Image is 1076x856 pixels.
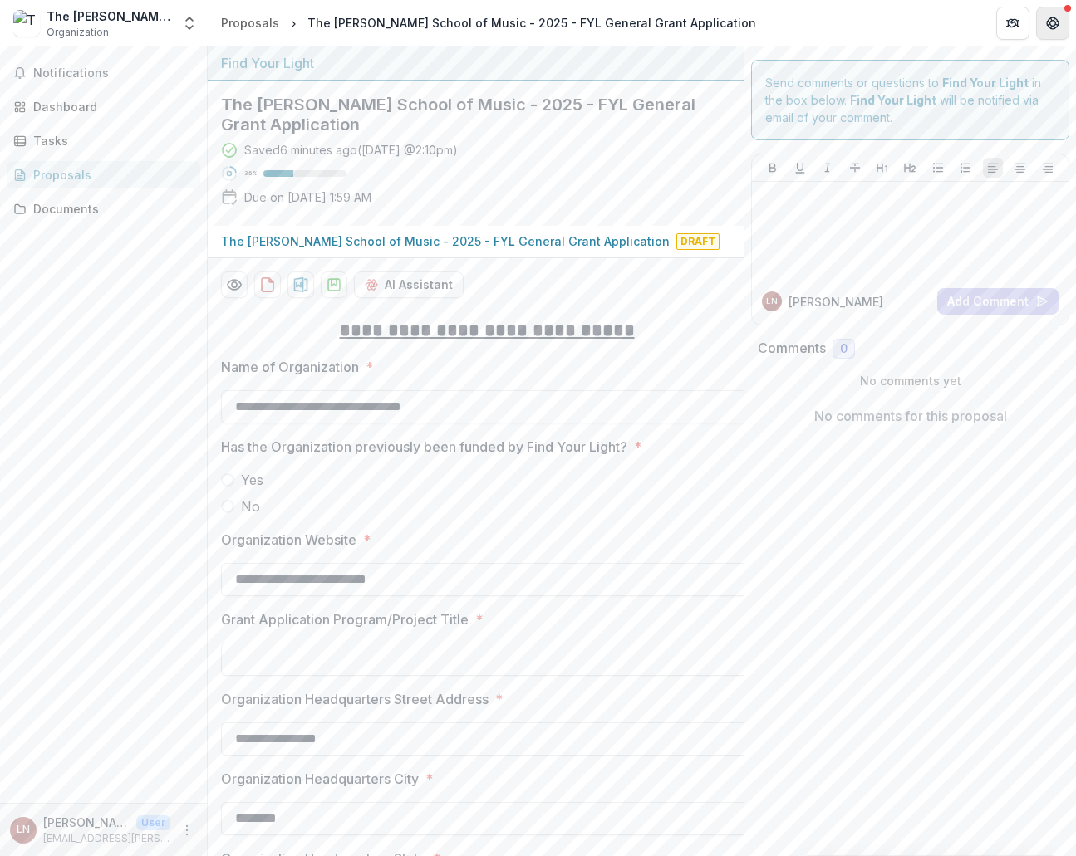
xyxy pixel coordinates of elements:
button: Underline [790,158,810,178]
div: Lauren Noble [17,824,30,835]
button: download-proposal [287,271,314,298]
button: Strike [845,158,865,178]
div: Saved 6 minutes ago ( [DATE] @ 2:10pm ) [244,141,458,159]
div: The [PERSON_NAME] School of Music - 2025 - FYL General Grant Application [307,14,756,32]
p: Organization Headquarters Street Address [221,689,489,709]
button: download-proposal [254,271,281,298]
button: Get Help [1036,7,1069,40]
button: download-proposal [321,271,347,298]
p: Grant Application Program/Project Title [221,609,469,629]
span: Yes [241,470,263,490]
button: Open entity switcher [178,7,201,40]
button: More [177,820,197,840]
a: Tasks [7,127,200,154]
button: Preview 6b1c3c8d-15e9-46c9-9f3e-035ee00e5159-0.pdf [221,271,248,298]
button: Align Right [1038,158,1058,178]
h2: The [PERSON_NAME] School of Music - 2025 - FYL General Grant Application [221,95,704,135]
a: Proposals [7,161,200,188]
button: AI Assistant [354,271,464,298]
span: Organization [47,25,109,40]
button: Heading 1 [872,158,892,178]
span: No [241,496,260,516]
strong: Find Your Light [850,93,936,107]
div: Find Your Light [221,53,730,73]
p: No comments yet [758,372,1063,389]
div: Proposals [33,166,187,183]
strong: Find Your Light [942,76,1029,90]
img: The Diller-Quaile School of Music [13,10,40,37]
a: Proposals [214,11,286,35]
button: Align Left [983,158,1003,178]
button: Align Center [1010,158,1030,178]
button: Bold [763,158,783,178]
button: Bullet List [928,158,948,178]
p: The [PERSON_NAME] School of Music - 2025 - FYL General Grant Application [221,232,670,250]
span: Notifications [33,66,194,81]
p: Due on [DATE] 1:59 AM [244,188,371,206]
div: Proposals [221,14,279,32]
span: Draft [676,233,720,250]
p: [PERSON_NAME] [789,293,883,311]
a: Dashboard [7,93,200,120]
nav: breadcrumb [214,11,763,35]
button: Ordered List [956,158,975,178]
p: Name of Organization [221,357,359,377]
span: 0 [840,342,848,356]
div: Send comments or questions to in the box below. will be notified via email of your comment. [751,60,1069,140]
p: [EMAIL_ADDRESS][PERSON_NAME][DOMAIN_NAME] [43,831,170,846]
div: Documents [33,200,187,218]
button: Add Comment [937,288,1059,315]
p: 36 % [244,168,257,179]
div: Lauren Noble [766,297,778,306]
button: Partners [996,7,1029,40]
button: Italicize [818,158,838,178]
div: Tasks [33,132,187,149]
p: [PERSON_NAME] [43,814,130,831]
button: Heading 2 [900,158,920,178]
p: User [136,815,170,830]
div: The [PERSON_NAME] School of Music [47,7,171,25]
p: Organization Website [221,530,356,550]
p: Organization Headquarters City [221,769,419,789]
h2: Comments [758,340,826,356]
div: Dashboard [33,98,187,115]
a: Documents [7,195,200,223]
p: No comments for this proposal [814,406,1007,426]
button: Notifications [7,60,200,86]
p: Has the Organization previously been funded by Find Your Light? [221,437,627,457]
